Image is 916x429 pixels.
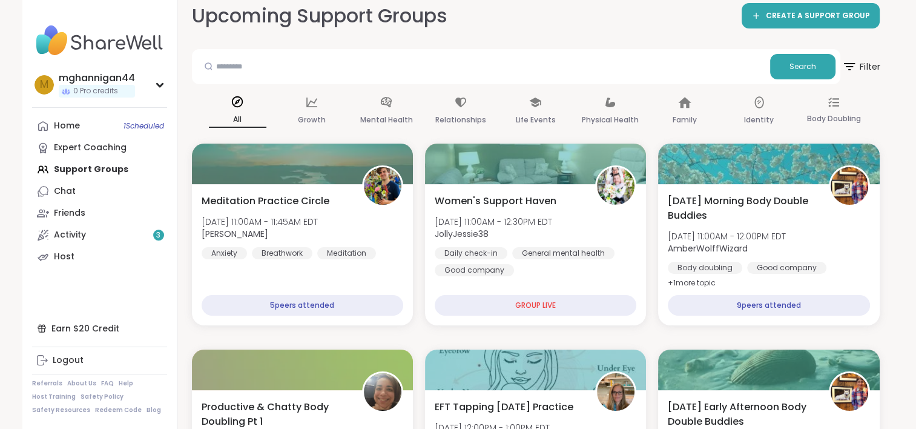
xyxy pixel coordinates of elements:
img: Nicholas [364,167,401,205]
div: Expert Coaching [54,142,127,154]
div: Anxiety [202,247,247,259]
div: Friends [54,207,85,219]
span: [DATE] 11:00AM - 12:00PM EDT [668,230,786,242]
p: Relationships [435,113,486,127]
a: Friends [32,202,167,224]
span: Productive & Chatty Body Doubling Pt 1 [202,400,349,429]
div: Body doubling [668,262,742,274]
button: Filter [843,49,880,84]
p: Family [673,113,697,127]
a: Safety Policy [81,393,124,401]
img: JollyJessie38 [597,167,634,205]
img: AmberWolffWizard [831,373,868,411]
div: Breathwork [252,247,312,259]
a: Help [119,379,133,388]
a: Expert Coaching [32,137,167,159]
div: Daily check-in [435,247,507,259]
b: [PERSON_NAME] [202,228,268,240]
div: GROUP LIVE [435,295,636,316]
span: [DATE] 11:00AM - 11:45AM EDT [202,216,318,228]
div: Chat [54,185,76,198]
a: Safety Resources [32,406,90,414]
p: Body Doubling [806,111,860,126]
button: Search [770,54,835,79]
a: Home1Scheduled [32,115,167,137]
span: [DATE] Morning Body Double Buddies [668,194,815,223]
a: About Us [67,379,96,388]
div: Good company [435,264,514,276]
p: Growth [298,113,326,127]
span: [DATE] Early Afternoon Body Double Buddies [668,400,815,429]
a: Redeem Code [95,406,142,414]
img: Jill_B_Gratitude [597,373,634,411]
div: Good company [747,262,826,274]
a: Host Training [32,393,76,401]
b: JollyJessie38 [435,228,489,240]
div: 5 peers attended [202,295,403,316]
span: CREATE A SUPPORT GROUP [766,11,870,21]
div: Home [54,120,80,132]
span: m [40,77,48,93]
b: AmberWolffWizard [668,242,748,254]
img: ShareWell Nav Logo [32,19,167,62]
div: mghannigan44 [59,71,135,85]
a: Host [32,246,167,268]
span: Filter [842,52,880,82]
div: Host [54,251,74,263]
a: Blog [147,406,161,414]
h2: Upcoming Support Groups [192,2,447,30]
span: 1 Scheduled [124,121,164,131]
p: All [209,112,266,128]
div: Earn $20 Credit [32,318,167,339]
span: 0 Pro credits [73,86,118,96]
a: Referrals [32,379,62,388]
span: Meditation Practice Circle [202,194,329,208]
div: General mental health [512,247,615,259]
a: CREATE A SUPPORT GROUP [742,3,880,28]
span: Women's Support Haven [435,194,556,208]
span: [DATE] 11:00AM - 12:30PM EDT [435,216,552,228]
a: Activity3 [32,224,167,246]
div: Logout [53,354,84,367]
p: Mental Health [360,113,413,127]
span: EFT Tapping [DATE] Practice [435,400,573,414]
img: Monica2025 [364,373,401,411]
span: 3 [156,230,160,241]
div: Activity [54,229,86,241]
a: FAQ [101,379,114,388]
p: Life Events [515,113,555,127]
p: Physical Health [582,113,639,127]
a: Logout [32,350,167,371]
a: Chat [32,181,167,202]
div: Meditation [317,247,376,259]
span: Search [789,61,816,72]
div: 9 peers attended [668,295,869,316]
p: Identity [744,113,774,127]
img: AmberWolffWizard [831,167,868,205]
